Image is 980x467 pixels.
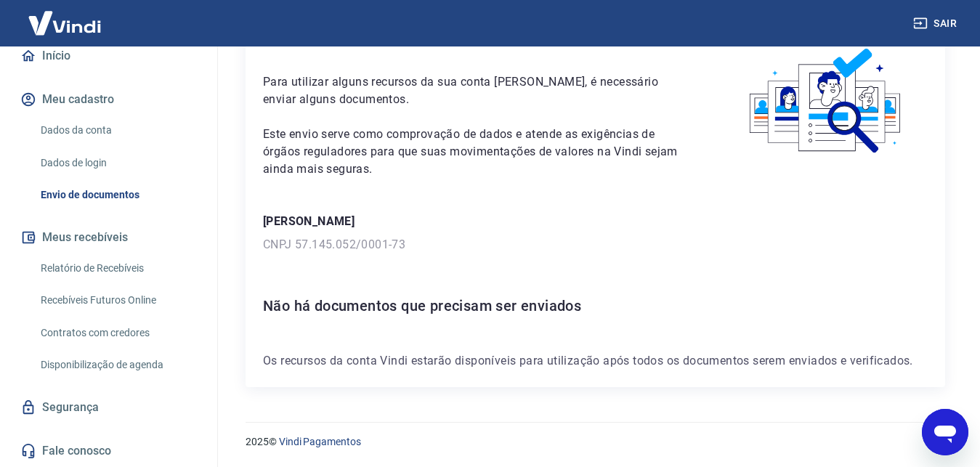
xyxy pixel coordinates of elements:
p: CNPJ 57.145.052/0001-73 [263,236,928,253]
p: Este envio serve como comprovação de dados e atende as exigências de órgãos reguladores para que ... [263,126,690,178]
a: Recebíveis Futuros Online [35,285,200,315]
a: Segurança [17,391,200,423]
a: Início [17,40,200,72]
h6: Não há documentos que precisam ser enviados [263,294,928,317]
img: Vindi [17,1,112,45]
a: Contratos com credores [35,318,200,348]
button: Meu cadastro [17,84,200,115]
p: Para utilizar alguns recursos da sua conta [PERSON_NAME], é necessário enviar alguns documentos. [263,73,690,108]
button: Meus recebíveis [17,222,200,253]
a: Disponibilização de agenda [35,350,200,380]
a: Vindi Pagamentos [279,436,361,447]
img: waiting_documents.41d9841a9773e5fdf392cede4d13b617.svg [725,44,928,158]
p: Os recursos da conta Vindi estarão disponíveis para utilização após todos os documentos serem env... [263,352,928,370]
a: Relatório de Recebíveis [35,253,200,283]
a: Dados de login [35,148,200,178]
a: Fale conosco [17,435,200,467]
p: 2025 © [246,434,945,450]
a: Envio de documentos [35,180,200,210]
a: Dados da conta [35,115,200,145]
iframe: Botão para abrir a janela de mensagens [922,409,968,455]
button: Sair [910,10,963,37]
p: [PERSON_NAME] [263,213,928,230]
